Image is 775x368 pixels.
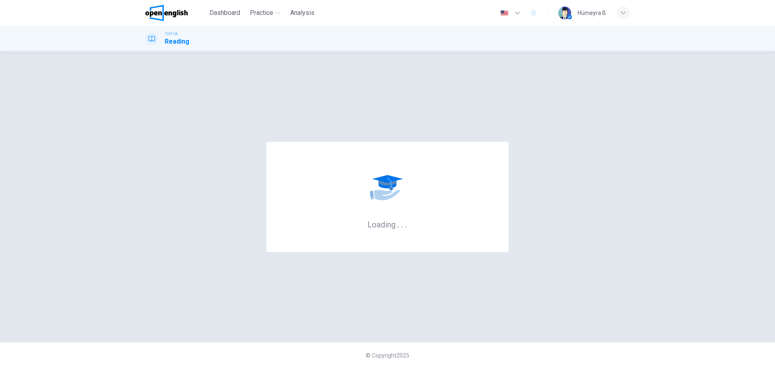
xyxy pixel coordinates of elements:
span: Practice [250,8,273,18]
span: TOEFL® [165,31,178,37]
h6: . [405,217,408,230]
div: Hümeyra B. [578,8,607,18]
h1: Reading [165,37,189,46]
button: Analysis [287,6,318,20]
img: en [499,10,509,16]
button: Dashboard [206,6,243,20]
img: OpenEnglish logo [145,5,188,21]
a: OpenEnglish logo [145,5,206,21]
h6: . [397,217,400,230]
h6: Loading [367,219,408,229]
span: Analysis [290,8,314,18]
span: Dashboard [209,8,240,18]
button: Practice [247,6,284,20]
span: © Copyright 2025 [366,352,409,359]
img: Profile picture [558,6,571,19]
h6: . [401,217,404,230]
